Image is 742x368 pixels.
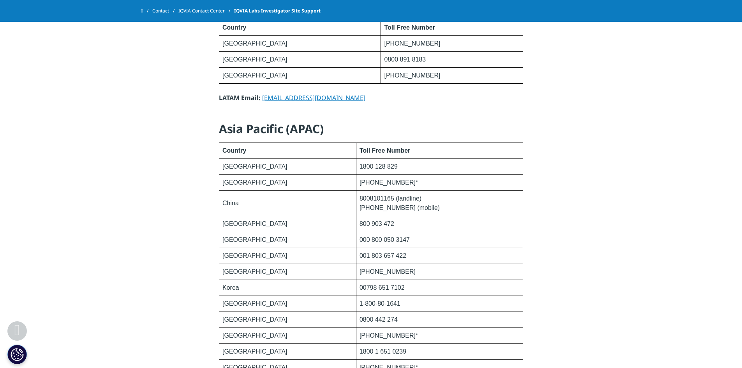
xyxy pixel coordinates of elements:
[219,175,356,191] td: [GEOGRAPHIC_DATA]
[356,328,523,344] td: [PHONE_NUMBER]*
[381,36,523,52] td: [PHONE_NUMBER]
[356,143,523,159] th: Toll Free Number
[219,93,261,102] strong: LATAM Email:
[219,52,381,68] td: [GEOGRAPHIC_DATA]
[152,4,178,18] a: Contact
[219,68,381,84] td: [GEOGRAPHIC_DATA]
[219,344,356,360] td: [GEOGRAPHIC_DATA]
[219,143,356,159] th: Country
[356,216,523,232] td: 800 903 472
[219,216,356,232] td: [GEOGRAPHIC_DATA]
[219,296,356,312] td: [GEOGRAPHIC_DATA]
[219,191,356,216] td: China
[219,248,356,264] td: [GEOGRAPHIC_DATA]
[356,175,523,191] td: [PHONE_NUMBER]*
[356,344,523,360] td: 1800 1 651 0239
[219,121,523,143] h4: Asia Pacific (APAC)
[7,345,27,364] button: Cookies Settings
[219,20,381,36] th: Country
[219,36,381,52] td: [GEOGRAPHIC_DATA]
[356,248,523,264] td: 001 803 657 422
[219,264,356,280] td: [GEOGRAPHIC_DATA]
[356,191,523,216] td: 8008101165 (landline) [PHONE_NUMBER] (mobile)
[356,159,523,175] td: 1800 128 829
[356,312,523,328] td: 0800 442 274
[381,20,523,36] th: Toll Free Number
[219,328,356,344] td: [GEOGRAPHIC_DATA]
[356,264,523,280] td: [PHONE_NUMBER]
[356,296,523,312] td: 1-800-80-1641
[262,93,365,102] a: [EMAIL_ADDRESS][DOMAIN_NAME]
[219,232,356,248] td: [GEOGRAPHIC_DATA]
[219,280,356,296] td: Korea
[234,4,321,18] span: IQVIA Labs Investigator Site Support
[219,159,356,175] td: [GEOGRAPHIC_DATA]
[356,232,523,248] td: 000 800 050 3147
[381,68,523,84] td: [PHONE_NUMBER]
[219,312,356,328] td: [GEOGRAPHIC_DATA]
[381,52,523,68] td: 0800 891 8183
[178,4,234,18] a: IQVIA Contact Center
[356,280,523,296] td: 00798 651 7102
